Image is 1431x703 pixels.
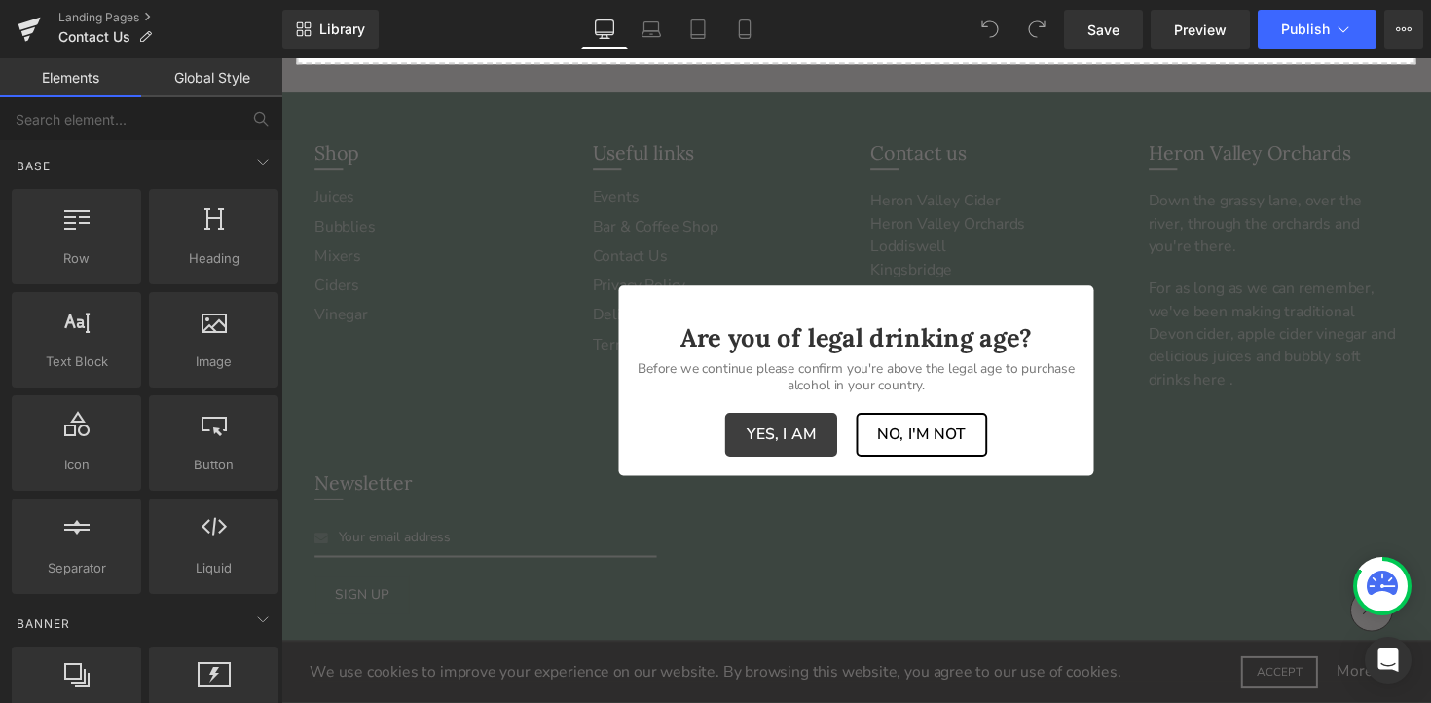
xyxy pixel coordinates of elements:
[282,10,379,49] a: New Library
[18,455,135,475] span: Icon
[675,10,721,49] a: Tablet
[610,375,701,396] span: No, I'm not
[155,455,273,475] span: Button
[581,10,628,49] a: Desktop
[18,351,135,372] span: Text Block
[455,363,569,408] button: Yes, I am
[589,363,722,408] button: No, I'm not
[1151,10,1250,49] a: Preview
[141,58,282,97] a: Global Style
[365,311,813,344] p: Before we continue please confirm you're above the legal age to purchase alcohol in your country.
[155,351,273,372] span: Image
[1365,637,1412,684] div: Open Intercom Messenger
[18,248,135,269] span: Row
[971,10,1009,49] button: Undo
[1087,19,1119,40] span: Save
[15,157,53,175] span: Base
[365,271,813,311] h2: Are you of legal drinking age?
[58,10,282,25] a: Landing Pages
[155,558,273,578] span: Liquid
[1017,10,1056,49] button: Redo
[476,375,548,396] span: Yes, I am
[155,248,273,269] span: Heading
[1174,19,1227,40] span: Preview
[58,29,130,45] span: Contact Us
[1281,21,1330,37] span: Publish
[628,10,675,49] a: Laptop
[18,558,135,578] span: Separator
[319,20,365,38] span: Library
[721,10,768,49] a: Mobile
[15,614,72,633] span: Banner
[1384,10,1423,49] button: More
[1258,10,1376,49] button: Publish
